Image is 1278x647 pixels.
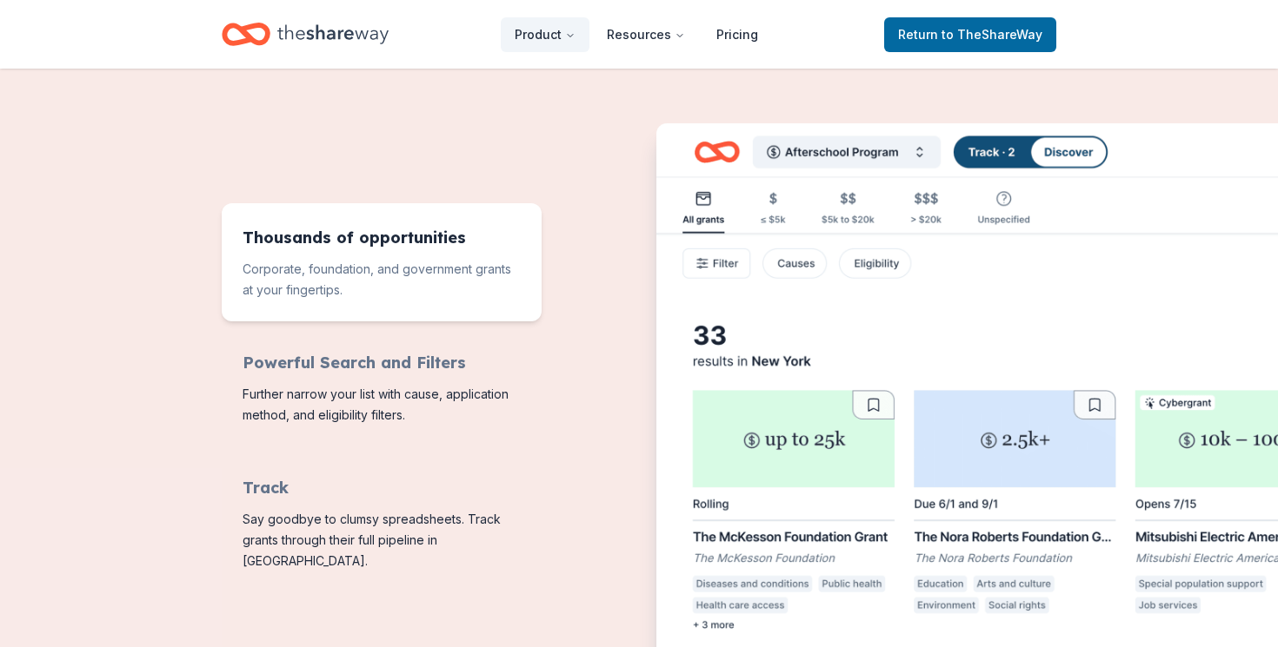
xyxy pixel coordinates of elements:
[501,17,589,52] button: Product
[942,27,1042,42] span: to TheShareWay
[898,24,1042,45] span: Return
[593,17,699,52] button: Resources
[222,14,389,55] a: Home
[884,17,1056,52] a: Returnto TheShareWay
[702,17,772,52] a: Pricing
[501,14,772,55] nav: Main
